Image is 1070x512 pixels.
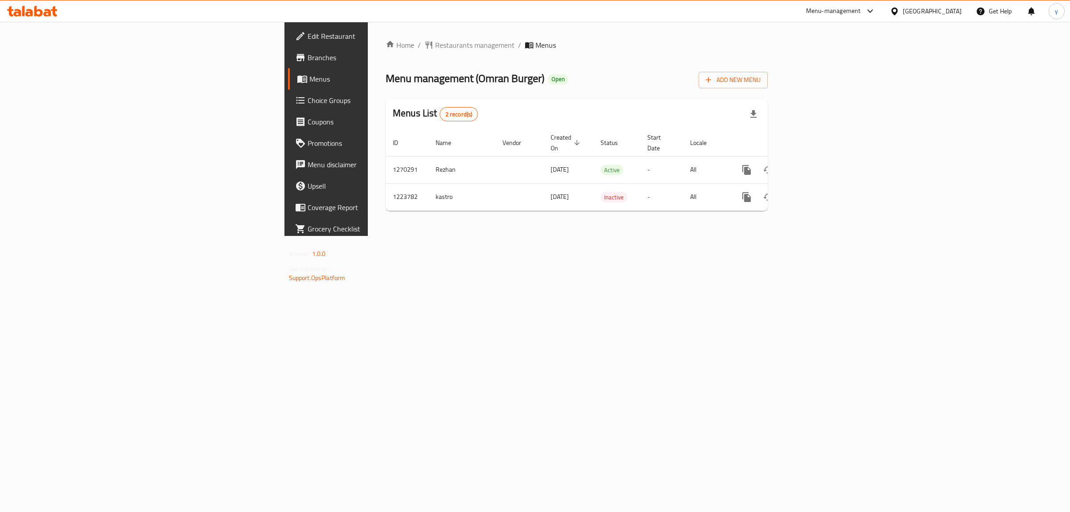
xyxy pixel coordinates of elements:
[757,186,779,208] button: Change Status
[683,183,729,211] td: All
[601,192,627,202] span: Inactive
[548,74,568,85] div: Open
[386,129,829,211] table: enhanced table
[308,181,456,191] span: Upsell
[551,132,583,153] span: Created On
[386,40,768,50] nav: breadcrumb
[647,132,672,153] span: Start Date
[289,248,311,260] span: Version:
[640,156,683,183] td: -
[308,202,456,213] span: Coverage Report
[308,31,456,41] span: Edit Restaurant
[699,72,768,88] button: Add New Menu
[736,159,757,181] button: more
[288,154,463,175] a: Menu disclaimer
[440,110,478,119] span: 2 record(s)
[424,40,514,50] a: Restaurants management
[757,159,779,181] button: Change Status
[308,52,456,63] span: Branches
[551,191,569,202] span: [DATE]
[312,248,326,260] span: 1.0.0
[743,103,764,125] div: Export file
[551,164,569,175] span: [DATE]
[308,95,456,106] span: Choice Groups
[288,68,463,90] a: Menus
[736,186,757,208] button: more
[309,74,456,84] span: Menus
[386,68,544,88] span: Menu management ( Omran Burger )
[308,159,456,170] span: Menu disclaimer
[518,40,521,50] li: /
[288,111,463,132] a: Coupons
[436,137,463,148] span: Name
[393,137,410,148] span: ID
[502,137,533,148] span: Vendor
[435,40,514,50] span: Restaurants management
[288,132,463,154] a: Promotions
[288,90,463,111] a: Choice Groups
[440,107,478,121] div: Total records count
[288,47,463,68] a: Branches
[690,137,718,148] span: Locale
[601,165,623,175] div: Active
[308,116,456,127] span: Coupons
[806,6,861,17] div: Menu-management
[548,75,568,83] span: Open
[640,183,683,211] td: -
[903,6,962,16] div: [GEOGRAPHIC_DATA]
[393,107,478,121] h2: Menus List
[308,138,456,149] span: Promotions
[289,263,330,275] span: Get support on:
[288,25,463,47] a: Edit Restaurant
[289,272,346,284] a: Support.OpsPlatform
[288,218,463,239] a: Grocery Checklist
[1055,6,1058,16] span: y
[706,74,761,86] span: Add New Menu
[601,137,630,148] span: Status
[288,197,463,218] a: Coverage Report
[601,165,623,175] span: Active
[535,40,556,50] span: Menus
[683,156,729,183] td: All
[288,175,463,197] a: Upsell
[308,223,456,234] span: Grocery Checklist
[729,129,829,157] th: Actions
